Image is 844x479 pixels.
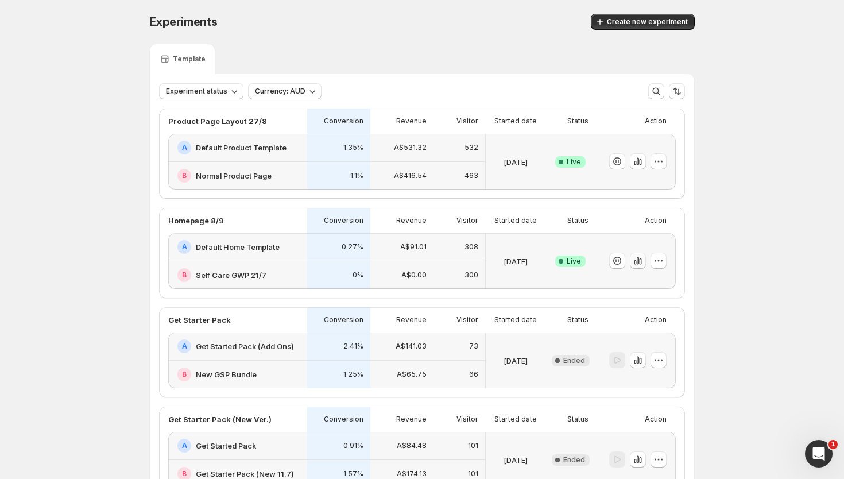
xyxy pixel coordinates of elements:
p: 0.27% [342,242,363,252]
span: Ended [563,356,585,365]
h2: Get Started Pack (Add Ons) [196,341,294,352]
button: Sort the results [669,83,685,99]
h2: A [182,342,187,351]
p: Status [567,315,589,325]
p: 73 [469,342,478,351]
p: Homepage 8/9 [168,215,224,226]
p: 101 [468,441,478,450]
h2: Default Product Template [196,142,287,153]
p: [DATE] [504,454,528,466]
p: Get Starter Pack (New Ver.) [168,414,272,425]
span: Live [567,257,581,266]
p: 532 [464,143,478,152]
p: Action [645,315,667,325]
p: A$0.00 [401,271,427,280]
span: Experiment status [166,87,227,96]
p: Get Starter Pack [168,314,231,326]
p: Conversion [324,117,363,126]
span: Live [567,157,581,167]
p: Conversion [324,415,363,424]
p: A$91.01 [400,242,427,252]
h2: Self Care GWP 21/7 [196,269,266,281]
p: [DATE] [504,156,528,168]
span: Ended [563,455,585,465]
p: A$416.54 [394,171,427,180]
p: A$141.03 [396,342,427,351]
p: 0% [353,271,363,280]
p: Status [567,216,589,225]
button: Currency: AUD [248,83,322,99]
button: Experiment status [159,83,243,99]
p: A$174.13 [397,469,427,478]
h2: B [182,171,187,180]
p: Action [645,415,667,424]
p: Visitor [456,315,478,325]
h2: B [182,271,187,280]
p: Status [567,415,589,424]
p: Action [645,216,667,225]
span: Experiments [149,15,218,29]
p: Started date [494,117,537,126]
p: Revenue [396,216,427,225]
p: Started date [494,216,537,225]
span: 1 [828,440,838,449]
p: Conversion [324,315,363,325]
p: Revenue [396,415,427,424]
h2: New GSP Bundle [196,369,257,380]
p: A$531.32 [394,143,427,152]
p: Started date [494,415,537,424]
p: Template [173,55,206,64]
p: 66 [469,370,478,379]
h2: B [182,469,187,478]
p: 1.57% [343,469,363,478]
p: Conversion [324,216,363,225]
p: 463 [464,171,478,180]
p: Action [645,117,667,126]
h2: Default Home Template [196,241,280,253]
p: Visitor [456,117,478,126]
p: 1.35% [343,143,363,152]
p: [DATE] [504,355,528,366]
h2: Get Started Pack [196,440,256,451]
p: 101 [468,469,478,478]
h2: A [182,242,187,252]
span: Create new experiment [607,17,688,26]
iframe: Intercom live chat [805,440,833,468]
h2: Normal Product Page [196,170,272,181]
p: Visitor [456,415,478,424]
p: Revenue [396,117,427,126]
p: 2.41% [343,342,363,351]
p: 308 [464,242,478,252]
p: 300 [464,271,478,280]
p: Status [567,117,589,126]
p: Product Page Layout 27/8 [168,115,267,127]
p: 1.25% [343,370,363,379]
h2: A [182,441,187,450]
h2: A [182,143,187,152]
span: Currency: AUD [255,87,305,96]
p: 0.91% [343,441,363,450]
p: Revenue [396,315,427,325]
p: Started date [494,315,537,325]
button: Create new experiment [591,14,695,30]
p: [DATE] [504,256,528,267]
p: A$84.48 [397,441,427,450]
h2: B [182,370,187,379]
p: 1.1% [350,171,363,180]
p: Visitor [456,216,478,225]
p: A$65.75 [397,370,427,379]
